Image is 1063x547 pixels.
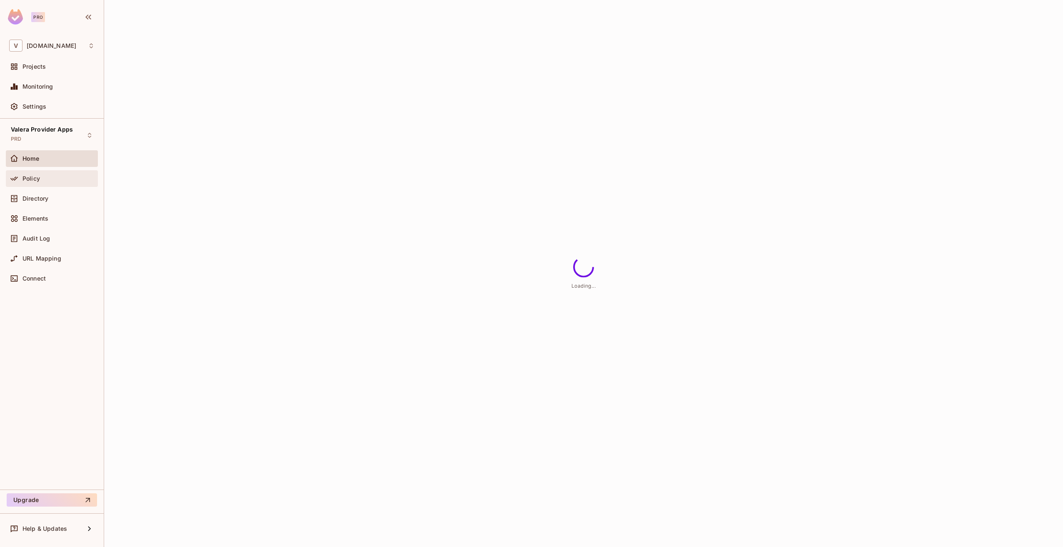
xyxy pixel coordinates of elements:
[22,195,48,202] span: Directory
[22,175,40,182] span: Policy
[22,525,67,532] span: Help & Updates
[11,136,21,142] span: PRD
[27,42,76,49] span: Workspace: valerahealth.com
[22,275,46,282] span: Connect
[22,83,53,90] span: Monitoring
[571,283,596,289] span: Loading...
[11,126,73,133] span: Valera Provider Apps
[31,12,45,22] div: Pro
[22,255,61,262] span: URL Mapping
[8,9,23,25] img: SReyMgAAAABJRU5ErkJggg==
[22,215,48,222] span: Elements
[7,493,97,507] button: Upgrade
[22,235,50,242] span: Audit Log
[22,155,40,162] span: Home
[22,103,46,110] span: Settings
[22,63,46,70] span: Projects
[9,40,22,52] span: V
